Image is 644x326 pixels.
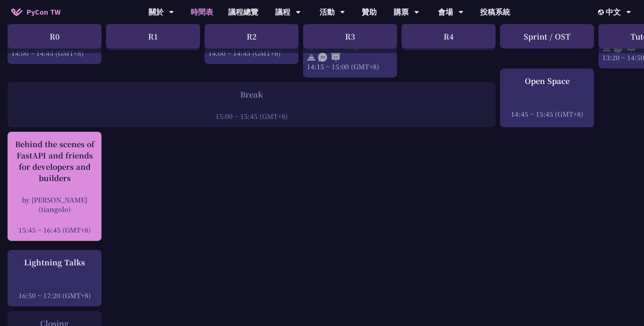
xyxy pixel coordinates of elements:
div: Break [11,89,492,100]
a: Open Space 14:45 ~ 15:45 (GMT+8) [504,75,590,121]
div: by [PERSON_NAME] (tiangolo) [11,195,98,214]
div: Open Space [504,75,590,87]
img: ZHEN.371966e.svg [318,53,341,62]
div: 14:45 ~ 15:45 (GMT+8) [504,109,590,119]
img: Locale Icon [598,9,606,15]
div: 16:50 ~ 17:20 (GMT+8) [11,291,98,300]
div: Behind the scenes of FastAPI and friends for developers and builders [11,139,98,184]
div: R4 [402,24,496,49]
span: PyCon TW [26,6,61,18]
div: R0 [8,24,102,49]
div: R3 [303,24,397,49]
div: 15:00 ~ 15:45 (GMT+8) [11,111,492,121]
a: Lightning Talks 16:50 ~ 17:20 (GMT+8) [11,257,98,300]
img: svg+xml;base64,PHN2ZyB4bWxucz0iaHR0cDovL3d3dy53My5vcmcvMjAwMC9zdmciIHdpZHRoPSIyNCIgaGVpZ2h0PSIyNC... [307,53,316,62]
div: Sprint / OST [500,24,594,49]
img: Home icon of PyCon TW 2025 [11,8,23,16]
a: PyCon TW [4,3,68,21]
div: R2 [205,24,299,49]
div: 14:15 ~ 15:00 (GMT+8) [307,62,393,71]
a: Behind the scenes of FastAPI and friends for developers and builders by [PERSON_NAME] (tiangolo) ... [11,139,98,235]
div: 15:45 ~ 16:45 (GMT+8) [11,225,98,235]
div: Lightning Talks [11,257,98,268]
div: R1 [106,24,200,49]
